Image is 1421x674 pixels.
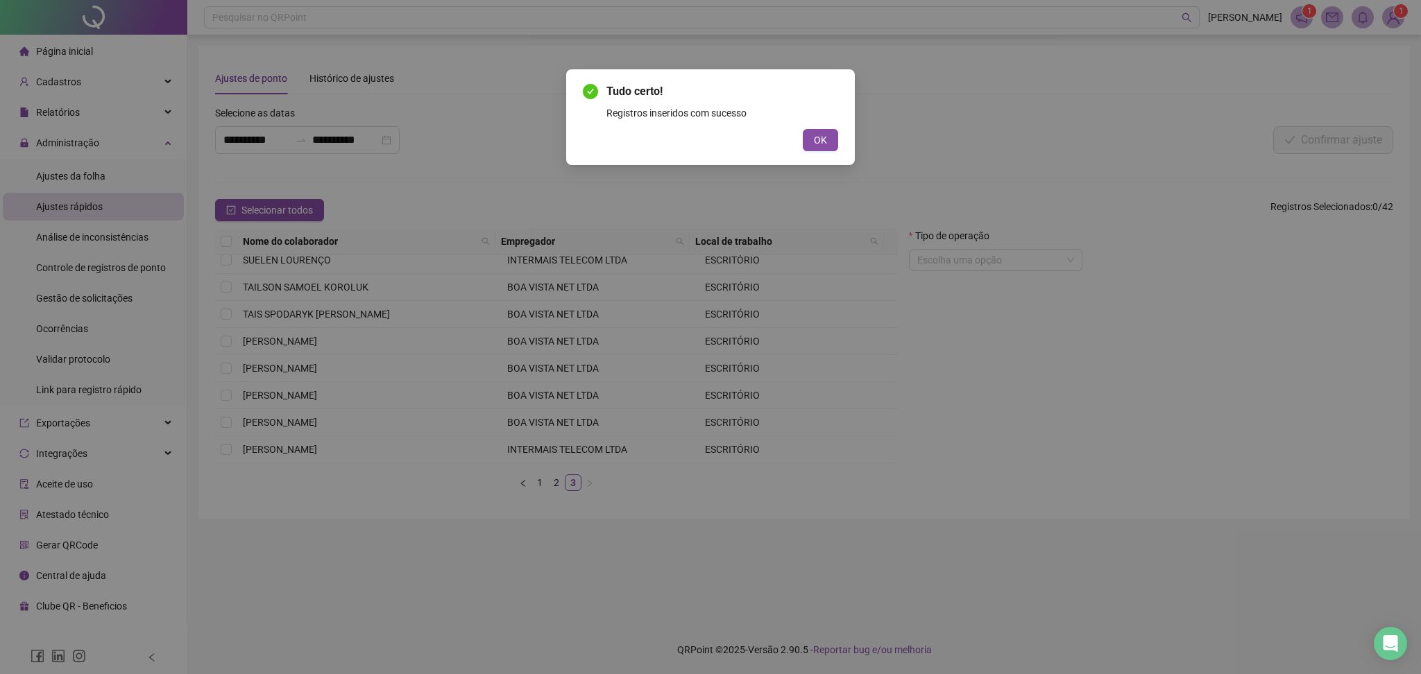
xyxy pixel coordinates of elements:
[814,132,827,148] span: OK
[803,129,838,151] button: OK
[583,84,598,99] span: check-circle
[606,105,838,121] div: Registros inseridos com sucesso
[606,83,838,100] span: Tudo certo!
[1374,627,1407,660] div: Open Intercom Messenger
